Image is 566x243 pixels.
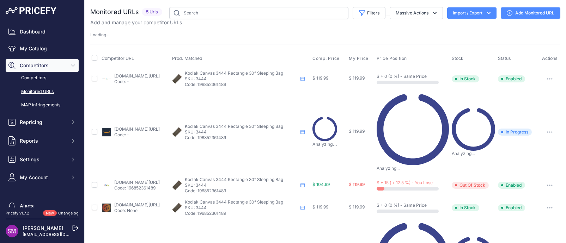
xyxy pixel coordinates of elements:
[6,133,79,149] button: Reports
[185,70,283,76] span: Kodiak Canvas 3444 Rectangle 30° Sleeping Bag
[185,76,298,82] p: SKU: 3444
[349,56,369,61] span: My Price
[185,177,283,182] span: Kodiak Canvas 3444 Rectangle 30° Sleeping Bag
[498,75,525,82] span: Enabled
[43,210,57,216] span: New
[452,56,463,61] span: Stock
[349,182,365,187] span: $ 119.99
[498,182,525,189] span: Enabled
[20,119,66,126] span: Repricing
[114,185,160,191] p: Code: 196852361489
[377,180,433,185] span: $ + 15 ( + 12.5 %) - You Lose
[169,7,348,19] input: Search
[114,208,160,213] p: Code: None
[377,93,449,171] p: Analyzing...
[6,59,79,72] button: Competitors
[90,19,182,26] p: Add and manage your competitor URLs
[114,79,160,85] p: Code: -
[452,204,479,211] span: In Stock
[106,32,109,37] span: ...
[353,7,385,19] button: Filters
[377,56,407,61] span: Price Position
[349,129,365,134] span: $ 119.99
[185,199,283,205] span: Kodiak Canvas 3444 Rectangle 30° Sleeping Bag
[185,205,298,211] p: SKU: 3444
[6,25,79,242] nav: Sidebar
[114,180,160,185] a: [DOMAIN_NAME][URL]
[6,7,56,14] img: Pricefy Logo
[185,129,298,135] p: SKU: 3444
[447,7,497,19] button: Import / Export
[312,56,340,61] span: Comp. Price
[349,56,370,61] button: My Price
[6,152,79,166] button: Settings
[312,182,330,187] span: $ 104.99
[498,56,511,61] span: Status
[498,204,525,211] span: Enabled
[498,129,532,136] span: In Progress
[6,72,79,84] a: Competitors
[377,74,427,79] span: $ + 0 (0 %) - Same Price
[542,56,558,61] span: Actions
[185,188,298,194] p: Code: 196852361489
[501,7,560,19] a: Add Monitored URL
[6,42,79,55] a: My Catalog
[90,32,109,37] span: Loading
[6,25,79,38] a: Dashboard
[377,56,408,61] button: Price Position
[142,8,162,16] span: 5 Urls
[114,126,160,132] a: [DOMAIN_NAME][URL]
[6,116,79,129] button: Repricing
[58,211,79,216] a: Changelog
[6,99,79,111] a: MAP infringements
[185,211,298,216] p: Code: 196852361489
[390,7,443,19] button: Massive Actions
[349,75,365,81] span: $ 119.99
[114,132,160,138] p: Code: -
[312,117,337,147] span: Analyzing...
[20,62,66,69] span: Competitors
[20,156,66,163] span: Settings
[452,182,489,189] span: Out Of Stock
[452,107,495,156] p: Analyzing...
[312,204,328,210] span: $ 119.99
[185,135,298,141] p: Code: 196852361489
[6,170,79,184] button: My Account
[114,202,160,207] a: [DOMAIN_NAME][URL]
[452,75,479,82] span: In Stock
[312,75,328,81] span: $ 119.99
[377,202,427,208] span: $ + 0 (0 %) - Same Price
[6,210,29,216] div: Pricefy v1.7.2
[349,204,365,210] span: $ 119.99
[23,225,63,231] a: [PERSON_NAME]
[185,124,283,129] span: Kodiak Canvas 3444 Rectangle 30° Sleeping Bag
[102,56,134,61] span: Competitor URL
[20,137,66,144] span: Reports
[185,82,298,87] p: Code: 196852361489
[185,182,298,188] p: SKU: 3444
[20,174,66,181] span: My Account
[312,56,341,61] button: Comp. Price
[90,7,139,17] h2: Monitored URLs
[23,232,96,237] a: [EMAIL_ADDRESS][DOMAIN_NAME]
[6,200,79,212] a: Alerts
[172,56,202,61] span: Prod. Matched
[6,86,79,98] a: Monitored URLs
[114,73,160,79] a: [DOMAIN_NAME][URL]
